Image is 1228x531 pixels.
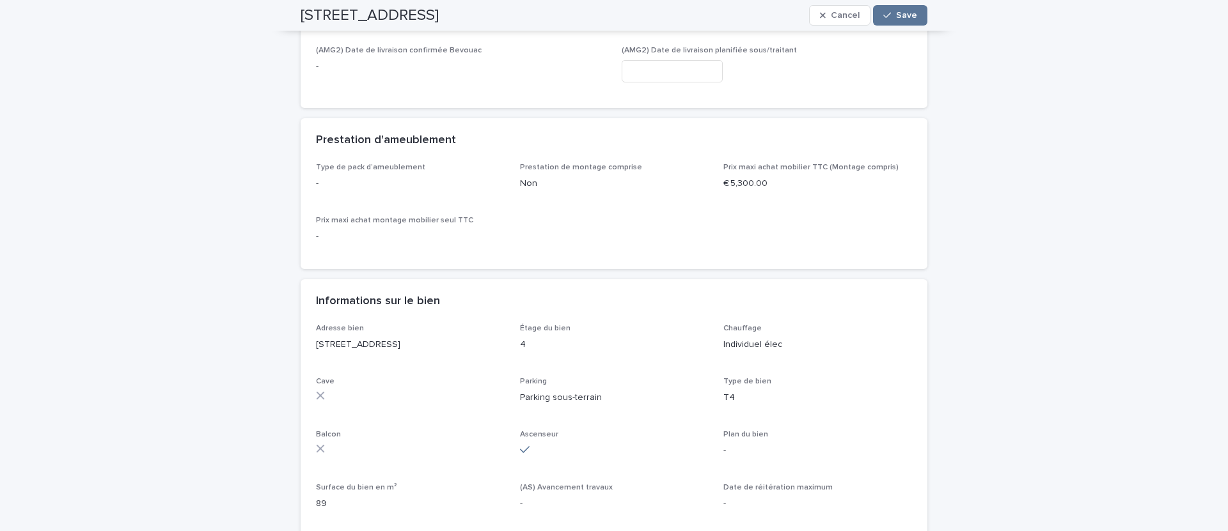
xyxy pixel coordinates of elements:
p: - [316,177,505,190]
p: - [723,497,912,511]
span: Parking [520,378,547,385]
h2: [STREET_ADDRESS] [301,6,439,25]
span: Prestation de montage comprise [520,164,642,171]
p: € 5,300.00 [723,177,912,190]
span: Surface du bien en m² [316,484,397,491]
span: Adresse bien [316,325,364,332]
span: (AS) Avancement travaux [520,484,613,491]
span: Type de pack d’ameublement [316,164,425,171]
h2: Prestation d'ameublement [316,134,456,148]
p: - [316,60,606,73]
p: Individuel élec [723,338,912,351]
p: - [520,497,709,511]
span: Plan du bien [723,431,768,438]
h2: Informations sur le bien [316,295,440,309]
p: T4 [723,391,912,404]
span: Prix maxi achat montage mobilier seul TTC [316,217,473,224]
span: Balcon [316,431,341,438]
span: Cave [316,378,335,385]
p: 4 [520,338,709,351]
p: - [723,444,912,458]
span: Save [896,11,917,20]
span: Ascenseur [520,431,558,438]
span: Chauffage [723,325,762,332]
span: Cancel [831,11,860,20]
span: Type de bien [723,378,771,385]
p: Non [520,177,709,190]
span: (AMG2) Date de livraison planifiée sous/traitant [622,47,797,54]
span: Étage du bien [520,325,571,332]
p: Parking sous-terrain [520,391,709,404]
p: - [316,230,505,243]
p: [STREET_ADDRESS] [316,338,505,351]
button: Save [873,5,927,26]
p: 89 [316,497,505,511]
button: Cancel [809,5,870,26]
span: (AMG2) Date de livraison confirmée Bevouac [316,47,482,54]
span: Prix maxi achat mobilier TTC (Montage compris) [723,164,899,171]
span: Date de réitération maximum [723,484,833,491]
